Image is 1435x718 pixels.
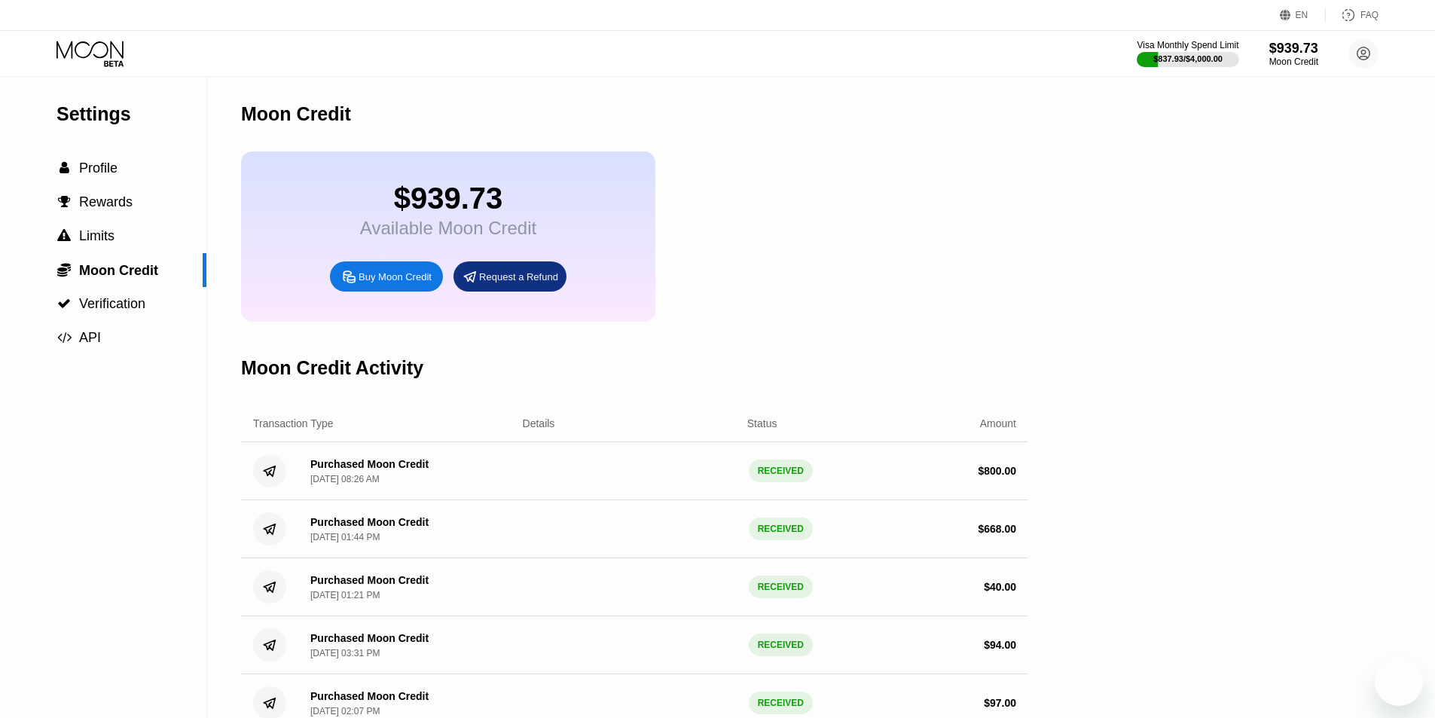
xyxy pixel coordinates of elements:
[984,581,1016,593] div: $ 40.00
[1137,40,1238,50] div: Visa Monthly Spend Limit
[1296,10,1308,20] div: EN
[749,460,813,482] div: RECEIVED
[253,417,334,429] div: Transaction Type
[479,270,558,283] div: Request a Refund
[749,692,813,714] div: RECEIVED
[359,270,432,283] div: Buy Moon Credit
[749,634,813,656] div: RECEIVED
[984,697,1016,709] div: $ 97.00
[747,417,777,429] div: Status
[749,518,813,540] div: RECEIVED
[241,357,423,379] div: Moon Credit Activity
[79,263,158,278] span: Moon Credit
[56,161,72,175] div: 
[1269,57,1318,67] div: Moon Credit
[749,576,813,598] div: RECEIVED
[523,417,555,429] div: Details
[453,261,566,292] div: Request a Refund
[241,103,351,125] div: Moon Credit
[1375,658,1423,706] iframe: Tlačidlo na spustenie okna správ
[79,160,118,176] span: Profile
[60,161,69,175] span: 
[56,103,206,125] div: Settings
[1269,41,1318,67] div: $939.73Moon Credit
[310,706,380,716] div: [DATE] 02:07 PM
[57,331,72,344] span: 
[360,182,536,215] div: $939.73
[310,690,429,702] div: Purchased Moon Credit
[57,229,71,243] span: 
[310,458,429,470] div: Purchased Moon Credit
[310,590,380,600] div: [DATE] 01:21 PM
[56,297,72,310] div: 
[310,648,380,658] div: [DATE] 03:31 PM
[310,516,429,528] div: Purchased Moon Credit
[1269,41,1318,57] div: $939.73
[56,195,72,209] div: 
[978,465,1016,477] div: $ 800.00
[79,296,145,311] span: Verification
[310,574,429,586] div: Purchased Moon Credit
[1153,54,1223,63] div: $837.93 / $4,000.00
[360,218,536,239] div: Available Moon Credit
[56,229,72,243] div: 
[1137,40,1238,67] div: Visa Monthly Spend Limit$837.93/$4,000.00
[57,262,71,277] span: 
[79,330,101,345] span: API
[310,632,429,644] div: Purchased Moon Credit
[978,523,1016,535] div: $ 668.00
[984,639,1016,651] div: $ 94.00
[980,417,1016,429] div: Amount
[79,194,133,209] span: Rewards
[79,228,114,243] span: Limits
[58,195,71,209] span: 
[1360,10,1379,20] div: FAQ
[1326,8,1379,23] div: FAQ
[310,474,380,484] div: [DATE] 08:26 AM
[330,261,443,292] div: Buy Moon Credit
[1280,8,1326,23] div: EN
[56,262,72,277] div: 
[310,532,380,542] div: [DATE] 01:44 PM
[57,297,71,310] span: 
